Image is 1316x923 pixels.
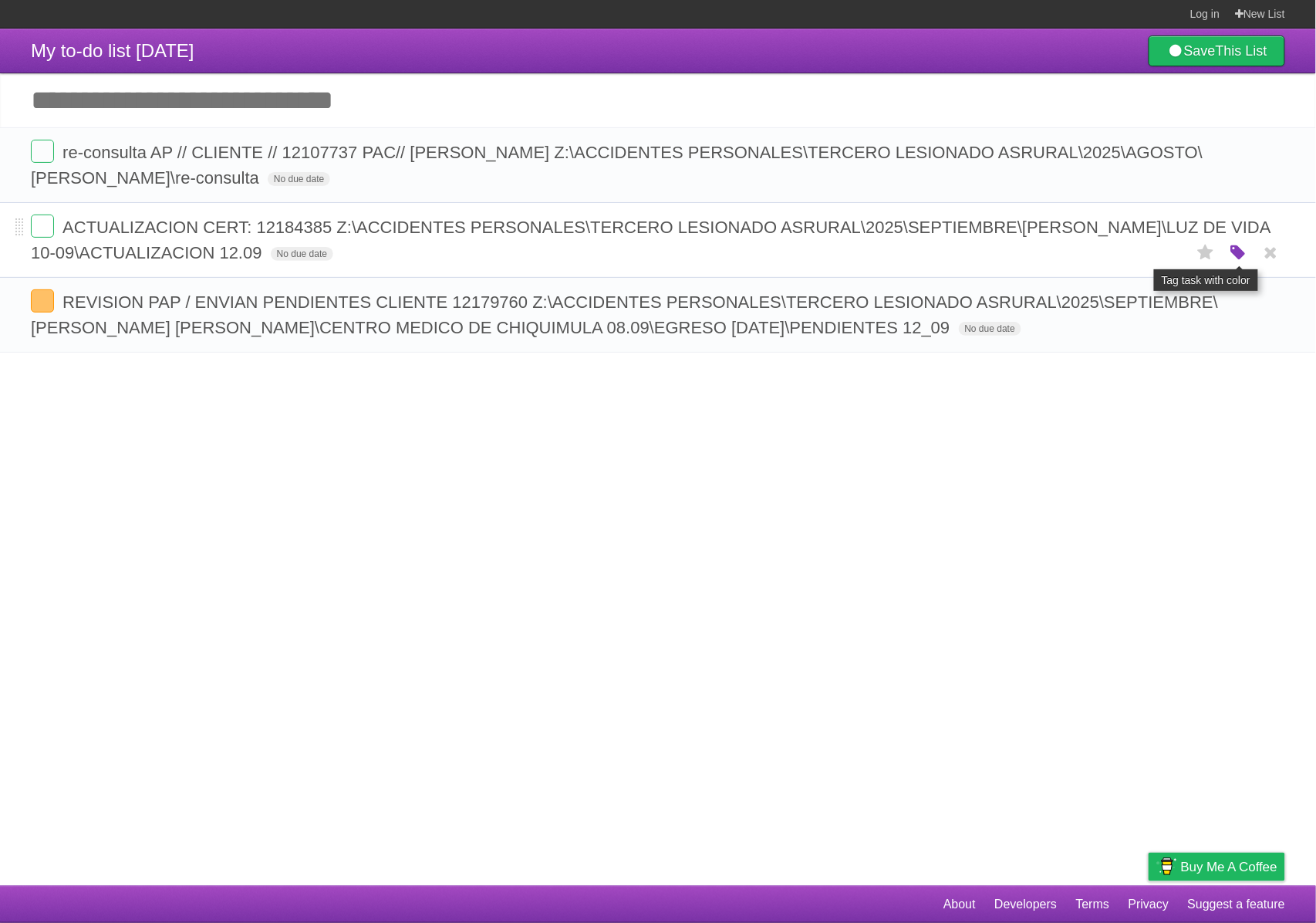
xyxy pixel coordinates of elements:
[1129,890,1169,919] a: Privacy
[943,890,976,919] a: About
[1191,240,1220,265] label: Star task
[31,218,1270,262] span: ACTUALIZACION CERT: 12184385 Z:\ACCIDENTES PERSONALES\TERCERO LESIONADO ASRURAL\2025\SEPTIEMBRE\[...
[959,322,1021,336] span: No due date
[271,247,333,261] span: No due date
[1181,854,1277,881] span: Buy me a coffee
[31,215,54,238] label: Done
[994,890,1057,919] a: Developers
[31,289,54,313] label: Done
[1188,890,1285,919] a: Suggest a feature
[31,143,1203,188] span: re-consulta AP // CLIENTE // 12107737 PAC// [PERSON_NAME] Z:\ACCIDENTES PERSONALES\TERCERO LESION...
[268,172,330,186] span: No due date
[31,292,1218,337] span: REVISION PAP / ENVIAN PENDIENTES CLIENTE 12179760 Z:\ACCIDENTES PERSONALES\TERCERO LESIONADO ASRU...
[31,40,194,61] span: My to-do list [DATE]
[1076,890,1110,919] a: Terms
[1216,43,1267,59] b: This List
[1149,853,1285,881] a: Buy me a coffee
[31,140,54,163] label: Done
[1149,35,1285,66] a: SaveThis List
[1156,854,1177,880] img: Buy me a coffee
